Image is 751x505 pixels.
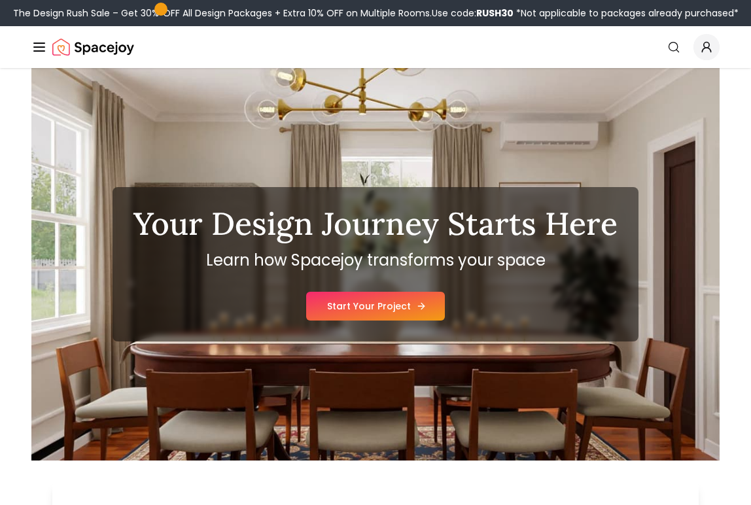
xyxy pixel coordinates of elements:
[476,7,514,20] b: RUSH30
[133,208,618,239] h1: Your Design Journey Starts Here
[306,292,445,321] a: Start Your Project
[432,7,514,20] span: Use code:
[52,34,134,60] img: Spacejoy Logo
[52,34,134,60] a: Spacejoy
[31,26,720,68] nav: Global
[13,7,739,20] div: The Design Rush Sale – Get 30% OFF All Design Packages + Extra 10% OFF on Multiple Rooms.
[514,7,739,20] span: *Not applicable to packages already purchased*
[133,250,618,271] p: Learn how Spacejoy transforms your space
